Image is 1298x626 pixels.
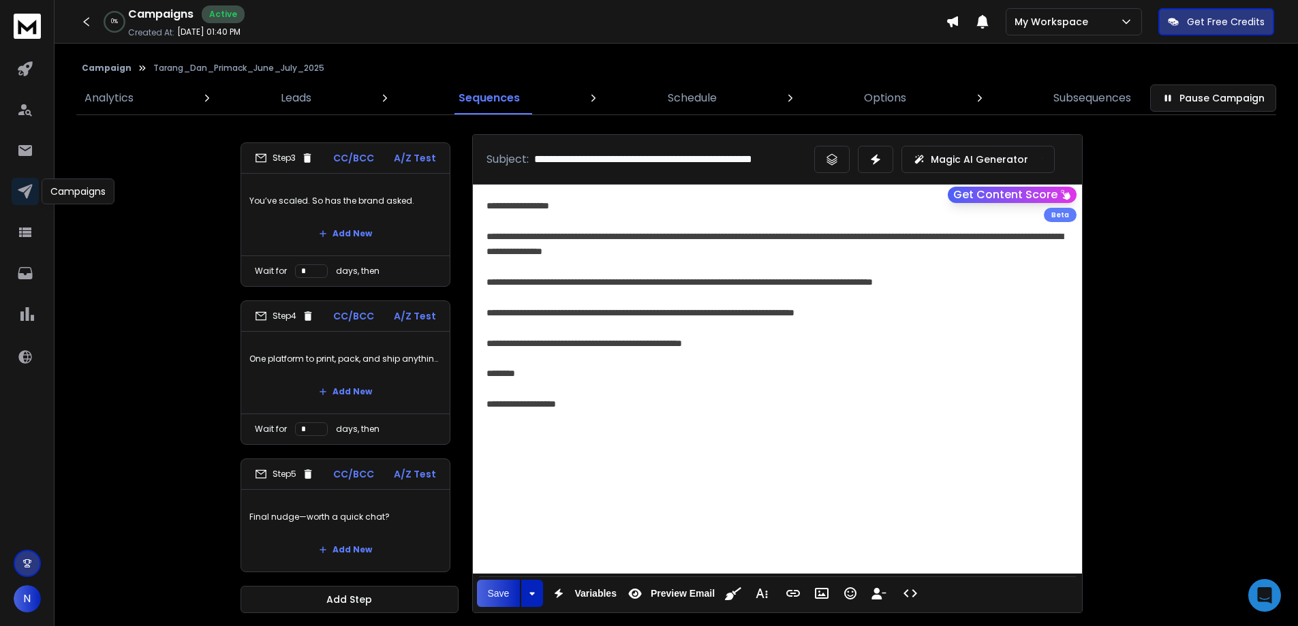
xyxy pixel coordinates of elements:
button: Get Free Credits [1158,8,1274,35]
button: Campaign [82,63,132,74]
button: Emoticons [837,580,863,607]
button: Get Content Score [948,187,1077,203]
button: More Text [749,580,775,607]
p: CC/BCC [333,467,374,481]
p: Wait for [255,424,287,435]
button: Variables [546,580,619,607]
div: Campaigns [42,178,114,204]
a: Subsequences [1045,82,1139,114]
button: Add Step [241,586,459,613]
p: My Workspace [1015,15,1094,29]
span: Preview Email [648,588,717,599]
p: One platform to print, pack, and ship anything branded [249,340,442,378]
p: days, then [336,424,380,435]
p: CC/BCC [333,151,374,165]
p: Final nudge—worth a quick chat? [249,498,442,536]
p: Tarang_Dan_Primack_June_July_2025 [153,63,324,74]
button: Insert Unsubscribe Link [866,580,892,607]
a: Leads [273,82,320,114]
button: Add New [308,220,383,247]
button: Add New [308,536,383,563]
p: A/Z Test [394,309,436,323]
p: [DATE] 01:40 PM [177,27,241,37]
div: Active [202,5,245,23]
div: Step 4 [255,310,314,322]
p: 0 % [111,18,118,26]
p: Subject: [486,151,529,168]
h1: Campaigns [128,6,194,22]
p: CC/BCC [333,309,374,323]
p: Subsequences [1053,90,1131,106]
li: Step4CC/BCCA/Z TestOne platform to print, pack, and ship anything brandedAdd NewWait fordays, then [241,300,450,445]
li: Step5CC/BCCA/Z TestFinal nudge—worth a quick chat?Add New [241,458,450,572]
li: Step3CC/BCCA/Z TestYou’ve scaled. So has the brand asked.Add NewWait fordays, then [241,142,450,287]
button: Code View [897,580,923,607]
button: Add New [308,378,383,405]
p: Options [864,90,906,106]
div: Step 5 [255,468,314,480]
p: Schedule [668,90,717,106]
p: Analytics [84,90,134,106]
p: Leads [281,90,311,106]
button: Insert Image (Ctrl+P) [809,580,835,607]
p: Created At: [128,27,174,38]
p: Sequences [459,90,520,106]
p: Magic AI Generator [931,153,1028,166]
p: You’ve scaled. So has the brand asked. [249,182,442,220]
button: N [14,585,41,612]
div: Step 3 [255,152,313,164]
p: Get Free Credits [1187,15,1265,29]
div: Open Intercom Messenger [1248,579,1281,612]
button: Preview Email [622,580,717,607]
a: Sequences [450,82,528,114]
button: Magic AI Generator [901,146,1055,173]
a: Schedule [660,82,725,114]
p: A/Z Test [394,467,436,481]
button: Insert Link (Ctrl+K) [780,580,806,607]
span: Variables [572,588,619,599]
button: Clean HTML [720,580,746,607]
a: Analytics [76,82,142,114]
a: Options [856,82,914,114]
div: Beta [1044,208,1077,222]
img: logo [14,14,41,39]
button: Pause Campaign [1150,84,1276,112]
p: days, then [336,266,380,277]
p: Wait for [255,266,287,277]
p: A/Z Test [394,151,436,165]
button: Save [477,580,521,607]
